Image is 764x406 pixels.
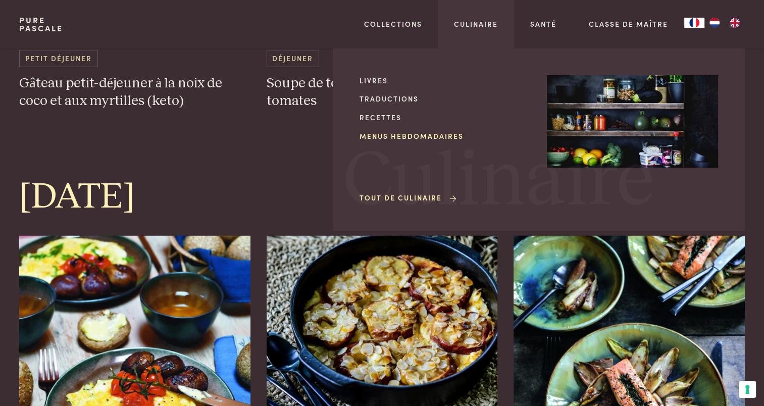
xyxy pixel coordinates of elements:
button: Vos préférences en matière de consentement pour les technologies de suivi [739,381,756,398]
a: Collections [364,19,422,29]
h3: Soupe de tomates riche au pesto de tomates [267,75,498,110]
a: Culinaire [454,19,498,29]
a: Classe de maître [589,19,668,29]
img: Culinaire [547,75,718,168]
aside: Language selected: Français [684,18,745,28]
a: NL [704,18,725,28]
a: PurePascale [19,16,63,32]
a: Traductions [360,93,531,104]
h1: [DATE] [19,174,744,220]
span: Culinaire [343,143,654,220]
a: EN [725,18,745,28]
div: Language [684,18,704,28]
a: Tout de Culinaire [360,192,458,203]
ul: Language list [704,18,745,28]
span: Déjeuner [267,50,319,67]
span: Petit déjeuner [19,50,97,67]
a: Recettes [360,112,531,123]
a: Santé [530,19,556,29]
a: Menus hebdomadaires [360,131,531,141]
h3: Gâteau petit-déjeuner à la noix de coco et aux myrtilles (keto) [19,75,250,110]
a: Livres [360,75,531,86]
a: FR [684,18,704,28]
